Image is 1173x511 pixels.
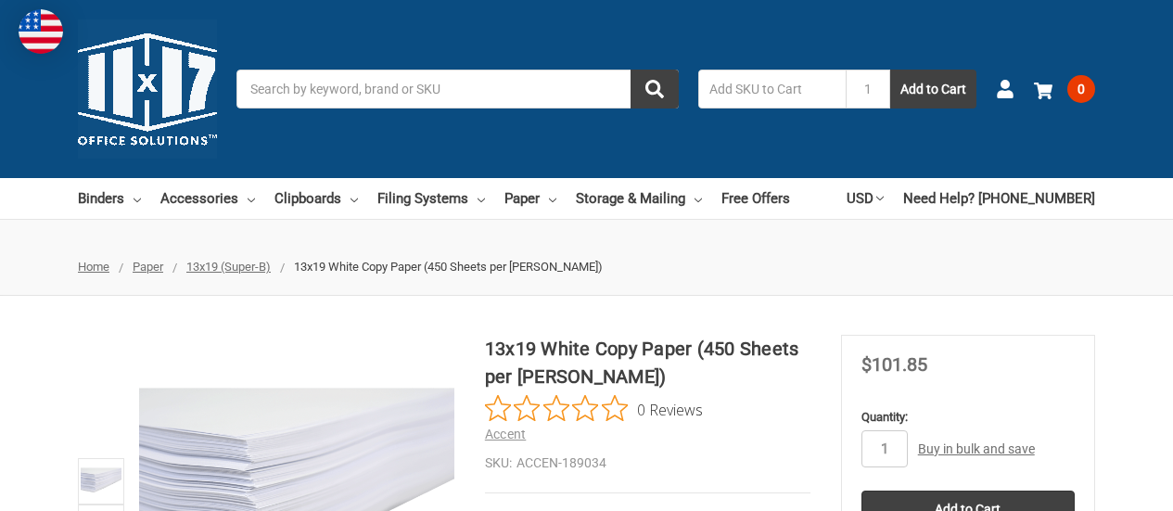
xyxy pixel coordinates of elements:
img: duty and tax information for United States [19,9,63,54]
a: Accessories [160,178,255,219]
a: Accent [485,427,527,441]
a: Storage & Mailing [576,178,702,219]
a: 0 [1034,65,1095,113]
span: 13x19 White Copy Paper (450 Sheets per [PERSON_NAME]) [294,260,603,274]
a: 13x19 (Super-B) [186,260,271,274]
input: Search by keyword, brand or SKU [236,70,679,109]
a: Filing Systems [377,178,485,219]
a: Paper [133,260,163,274]
dd: ACCEN-189034 [485,454,810,473]
span: 0 Reviews [637,395,703,423]
input: Add SKU to Cart [698,70,846,109]
a: Clipboards [274,178,358,219]
img: 11x17.com [78,19,217,159]
h1: 13x19 White Copy Paper (450 Sheets per [PERSON_NAME]) [485,335,810,390]
span: $101.85 [861,353,927,376]
span: 0 [1067,75,1095,103]
dt: SKU: [485,454,512,473]
img: 13x19 White Copy Paper (450 Sheets per Ream) [81,461,121,502]
a: Need Help? [PHONE_NUMBER] [903,178,1095,219]
a: Binders [78,178,141,219]
button: Rated 0 out of 5 stars from 0 reviews. Jump to reviews. [485,395,703,423]
a: Free Offers [721,178,790,219]
a: Paper [504,178,556,219]
button: Add to Cart [890,70,976,109]
a: Home [78,260,109,274]
a: USD [847,178,884,219]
